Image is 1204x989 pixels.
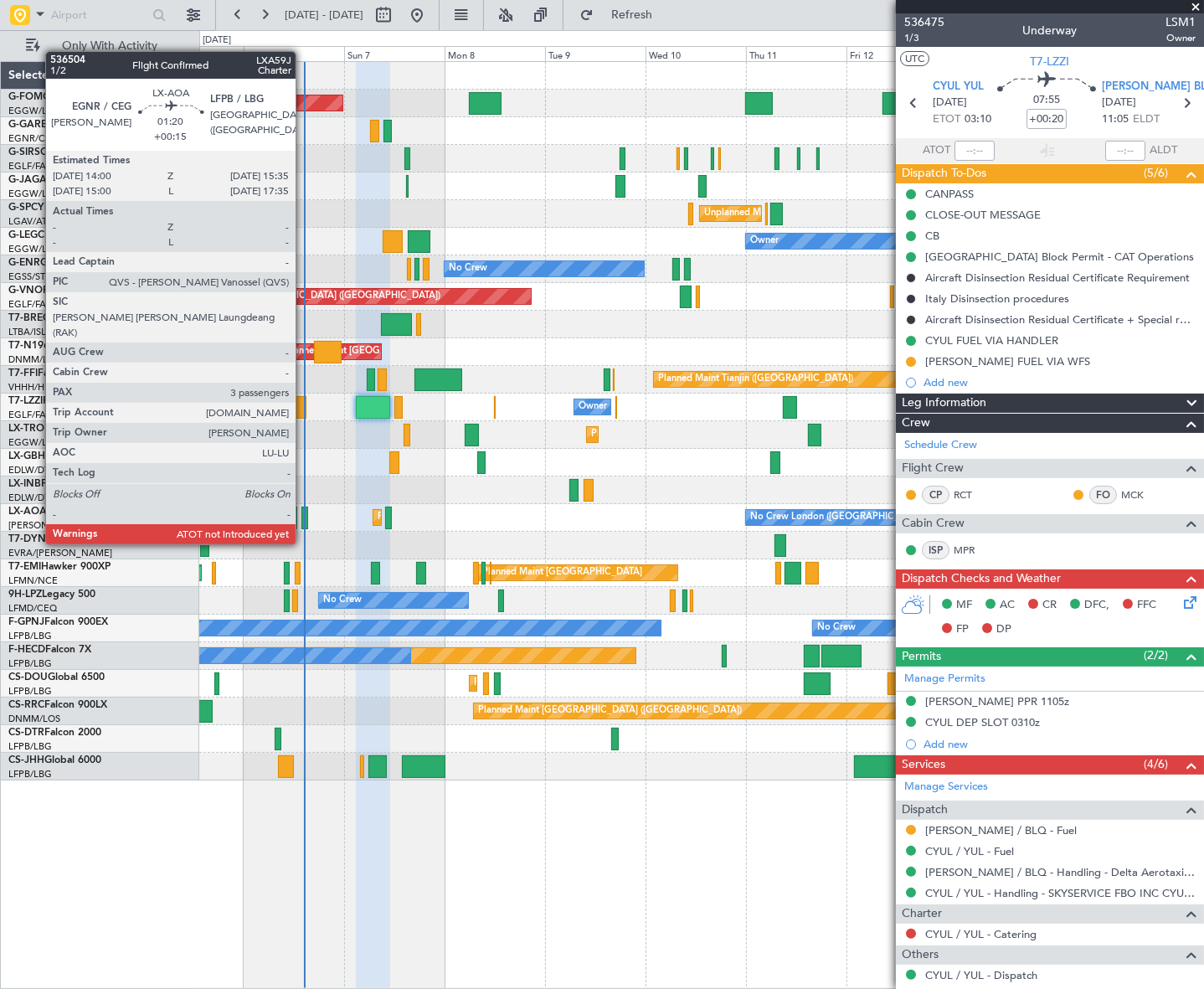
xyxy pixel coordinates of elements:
[8,341,55,351] span: T7-N1960
[704,201,975,226] div: Unplanned Maint [GEOGRAPHIC_DATA] ([PERSON_NAME] Intl)
[1042,597,1057,614] span: CR
[8,424,98,434] a: LX-TROLegacy 650
[8,507,128,517] a: LX-AOACitation Mustang
[449,256,487,281] div: No Crew
[591,422,701,447] div: Planned Maint Dusseldorf
[244,46,344,61] div: Sat 6
[8,203,44,213] span: G-SPCY
[956,621,969,638] span: FP
[478,698,742,724] div: Planned Maint [GEOGRAPHIC_DATA] ([GEOGRAPHIC_DATA])
[996,621,1011,638] span: DP
[8,381,58,394] a: VHHH/HKG
[1084,597,1109,614] span: DFC,
[1102,95,1136,111] span: [DATE]
[8,270,53,283] a: EGSS/STN
[902,945,939,965] span: Others
[8,424,44,434] span: LX-TRO
[545,46,646,61] div: Tue 9
[925,229,939,243] div: CB
[1144,164,1168,182] span: (5/6)
[8,645,45,655] span: F-HECD
[8,286,121,296] a: G-VNORChallenger 650
[8,602,57,615] a: LFMD/CEQ
[344,46,445,61] div: Sun 7
[658,367,853,392] div: Planned Maint Tianjin ([GEOGRAPHIC_DATA])
[8,672,105,683] a: CS-DOUGlobal 6500
[925,208,1041,222] div: CLOSE-OUT MESSAGE
[925,354,1090,368] div: [PERSON_NAME] FUEL VIA WFS
[8,313,43,323] span: T7-BRE
[8,755,44,765] span: CS-JHH
[8,507,47,517] span: LX-AOA
[8,120,147,130] a: G-GARECessna Citation XLS+
[1144,755,1168,773] span: (4/6)
[8,258,104,268] a: G-ENRGPraetor 600
[8,657,52,670] a: LFPB/LBG
[8,230,98,240] a: G-LEGCLegacy 600
[8,147,105,157] a: G-SIRSCitation Excel
[902,414,930,433] span: Crew
[1023,23,1078,40] div: Underway
[750,229,779,254] div: Owner
[925,187,974,201] div: CANPASS
[902,569,1061,589] span: Dispatch Checks and Weather
[8,243,59,255] a: EGGW/LTN
[8,590,95,600] a: 9H-LPZLegacy 500
[646,46,746,61] div: Wed 10
[8,768,52,780] a: LFPB/LBG
[8,492,58,504] a: EDLW/DTM
[8,479,141,489] a: LX-INBFalcon 900EX EASy II
[904,437,977,454] a: Schedule Crew
[904,31,944,45] span: 1/3
[474,671,738,696] div: Planned Maint [GEOGRAPHIC_DATA] ([GEOGRAPHIC_DATA])
[8,368,84,379] a: T7-FFIFalcon 7X
[8,353,60,366] a: DNMM/LOS
[8,685,52,698] a: LFPB/LBG
[933,79,984,95] span: CYUL YUL
[8,645,91,655] a: F-HECDFalcon 7X
[925,886,1196,900] a: CYUL / YUL - Handling - SKYSERVICE FBO INC CYUL / YUL
[923,142,950,159] span: ATOT
[902,459,964,478] span: Flight Crew
[8,740,52,753] a: LFPB/LBG
[445,46,545,61] div: Mon 8
[954,543,991,558] a: MPR
[925,823,1077,837] a: [PERSON_NAME] / BLQ - Fuel
[323,588,362,613] div: No Crew
[902,164,986,183] span: Dispatch To-Dos
[8,728,101,738] a: CS-DTRFalcon 2000
[8,755,101,765] a: CS-JHHGlobal 6000
[8,617,44,627] span: F-GPNJ
[902,904,942,924] span: Charter
[956,597,972,614] span: MF
[925,927,1037,941] a: CYUL / YUL - Catering
[8,341,109,351] a: T7-N1960Legacy 650
[8,464,58,476] a: EDLW/DTM
[1137,597,1156,614] span: FFC
[1031,53,1070,70] span: T7-LZZI
[925,844,1014,858] a: CYUL / YUL - Fuel
[925,312,1196,327] div: Aircraft Disinsection Residual Certificate + Special request
[177,284,440,309] div: Planned Maint [GEOGRAPHIC_DATA] ([GEOGRAPHIC_DATA])
[8,147,40,157] span: G-SIRS
[8,326,46,338] a: LTBA/ISL
[904,779,988,796] a: Manage Services
[274,339,549,364] div: Unplanned Maint [GEOGRAPHIC_DATA] ([GEOGRAPHIC_DATA])
[925,250,1194,264] div: [GEOGRAPHIC_DATA] Block Permit - CAT Operations
[8,120,47,130] span: G-GARE
[8,230,44,240] span: G-LEGC
[900,51,929,66] button: UTC
[1133,111,1160,128] span: ELDT
[925,333,1058,348] div: CYUL FUEL VIA HANDLER
[44,40,177,52] span: Only With Activity
[1165,31,1196,45] span: Owner
[8,562,41,572] span: T7-EMI
[925,694,1069,708] div: [PERSON_NAME] PPR 1105z
[8,519,107,532] a: [PERSON_NAME]/QSA
[8,630,52,642] a: LFPB/LBG
[954,487,991,502] a: RCT
[902,394,986,413] span: Leg Information
[904,13,944,31] span: 536475
[1102,111,1129,128] span: 11:05
[579,394,607,420] div: Owner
